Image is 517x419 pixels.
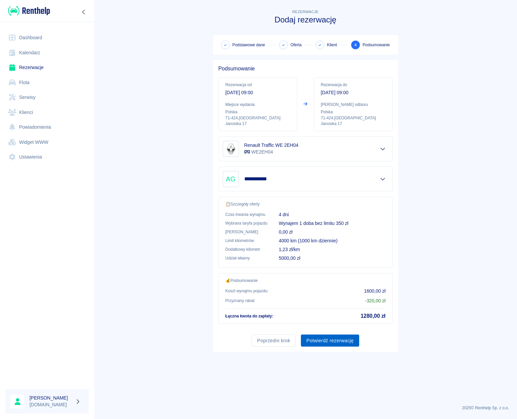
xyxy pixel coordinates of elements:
[377,144,388,154] button: Pokaż szczegóły
[354,42,357,49] span: 4
[327,42,337,48] span: Klient
[8,5,50,16] img: Renthelp logo
[225,115,290,121] p: 71-424 , [GEOGRAPHIC_DATA]
[225,201,386,207] p: 📋 Szczegóły oferty
[225,121,290,127] p: Janosika 17
[5,105,89,120] a: Klienci
[102,405,509,411] p: 2025 © Renthelp Sp. z o.o.
[225,298,255,304] p: Przyznany rabat :
[223,171,239,187] div: AG
[225,288,269,294] p: Koszt wynajmu pojazdu :
[5,45,89,60] a: Kalendarz
[363,42,390,48] span: Podsumowanie
[79,8,89,16] button: Zwiń nawigację
[279,255,386,262] p: 5000,00 zł
[29,401,72,408] p: [DOMAIN_NAME]
[5,120,89,135] a: Powiadomienia
[377,174,388,184] button: Pokaż szczegóły
[321,82,385,88] p: Rezerwacja do
[279,211,386,218] p: 4 dni
[225,82,290,88] p: Rezerwacja od
[5,5,50,16] a: Renthelp logo
[279,246,386,253] p: 1,23 zł/km
[290,42,302,48] span: Oferta
[225,212,268,218] p: Czas trwania wynajmu
[5,60,89,75] a: Rezerwacje
[225,109,290,115] p: Polska
[279,220,386,227] p: Wynajem 1 doba bez limitu 350 zł
[279,237,386,244] p: 4000 km (1000 km dziennie)
[5,75,89,90] a: Flota
[252,335,296,347] button: Poprzedni krok
[218,65,393,72] h5: Podsumowanie
[321,121,385,127] p: Janosika 17
[301,335,359,347] button: Potwierdź rezerwację
[364,288,385,295] p: 1600,00 zł
[244,148,299,156] p: WE2EH04
[321,115,385,121] p: 71-424 , [GEOGRAPHIC_DATA]
[225,238,268,244] p: Limit kilometrów
[225,313,273,319] p: Łączna kwota do zapłaty :
[5,90,89,105] a: Serwisy
[365,297,386,304] p: - 320,00 zł
[321,109,385,115] p: Polska
[225,246,268,252] p: Dodatkowy kilometr
[5,149,89,165] a: Ustawienia
[225,255,268,261] p: Udział własny
[321,89,385,96] p: [DATE] 09:00
[225,102,290,108] p: Miejsce wydania
[213,15,398,24] h3: Dodaj rezerwację
[279,229,386,236] p: 0,00 zł
[29,395,72,401] h6: [PERSON_NAME]
[225,89,290,96] p: [DATE] 09:00
[5,135,89,150] a: Widget WWW
[244,142,299,148] h6: Renault Traffic WE 2EH04
[233,42,265,48] span: Podstawowe dane
[292,10,318,14] span: Rezerwacje
[5,30,89,45] a: Dashboard
[225,278,386,284] p: 💰 Podsumowanie
[321,102,385,108] p: [PERSON_NAME] odbioru
[225,229,268,235] p: [PERSON_NAME]
[361,313,385,319] h5: 1280,00 zł
[225,220,268,226] p: Wybrana taryfa pojazdu
[224,142,238,156] img: Image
